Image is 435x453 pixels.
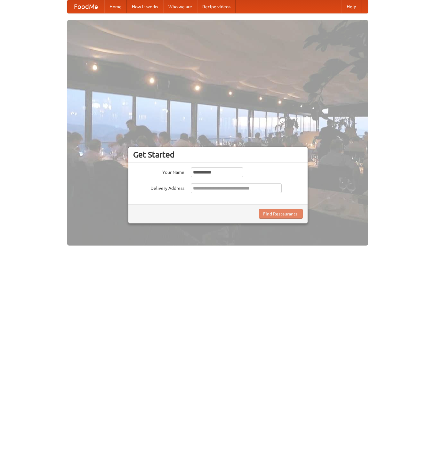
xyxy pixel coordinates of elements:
[259,209,303,219] button: Find Restaurants!
[163,0,197,13] a: Who we are
[104,0,127,13] a: Home
[133,150,303,159] h3: Get Started
[133,183,184,191] label: Delivery Address
[68,0,104,13] a: FoodMe
[127,0,163,13] a: How it works
[342,0,361,13] a: Help
[133,167,184,175] label: Your Name
[197,0,236,13] a: Recipe videos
